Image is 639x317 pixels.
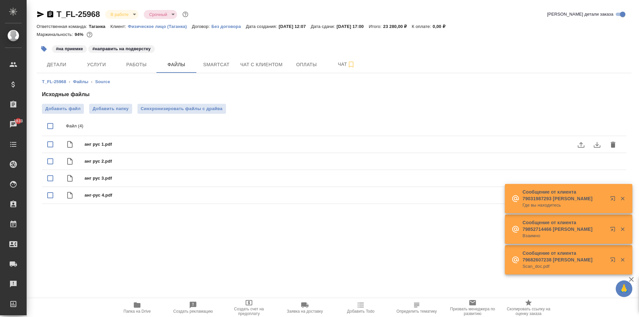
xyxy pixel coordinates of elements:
[165,298,221,317] button: Создать рекламацию
[105,10,138,19] div: В работе
[66,123,621,129] p: Файл (4)
[445,298,501,317] button: Призвать менеджера по развитию
[10,118,27,124] span: 1833
[42,79,626,85] nav: breadcrumb
[37,10,45,18] button: Скопировать ссылку для ЯМессенджера
[389,298,445,317] button: Определить тематику
[173,309,213,314] span: Создать рекламацию
[200,61,232,69] span: Smartcat
[240,61,283,69] span: Чат с клиентом
[81,61,112,69] span: Услуги
[85,175,621,182] span: анг рус 3.pdf
[211,24,246,29] p: Без договора
[95,79,110,84] a: Source
[505,307,552,316] span: Скопировать ссылку на оценку заказа
[109,298,165,317] button: Папка на Drive
[547,11,613,18] span: [PERSON_NAME] детали заказа
[42,90,626,98] h4: Исходные файлы
[573,137,589,153] label: uploadFile
[523,202,606,209] p: Где вы находитесь
[181,10,190,19] button: Доп статусы указывают на важность/срочность заказа
[523,219,606,233] p: Сообщение от клиента 79852714466 [PERSON_NAME]
[41,61,73,69] span: Детали
[85,141,610,148] span: анг рус 1.pdf
[46,10,54,18] button: Скопировать ссылку
[123,309,151,314] span: Папка на Drive
[37,42,51,56] button: Добавить тэг
[523,189,606,202] p: Сообщение от клиента 79031987293 [PERSON_NAME]
[120,61,152,69] span: Работы
[412,24,433,29] p: К оплате:
[110,24,128,29] p: Клиент:
[330,60,362,69] span: Чат
[69,79,70,85] li: ‹
[336,24,369,29] p: [DATE] 17:00
[2,116,25,133] a: 1833
[91,79,93,85] li: ‹
[369,24,383,29] p: Итого:
[128,23,192,29] a: Физическое лицо (Таганка)
[291,61,322,69] span: Оплаты
[606,223,622,238] button: Открыть в новой вкладке
[56,46,83,52] p: #на приемке
[606,253,622,269] button: Открыть в новой вкладке
[277,298,333,317] button: Заявка на доставку
[333,298,389,317] button: Добавить Todo
[160,61,192,69] span: Файлы
[192,24,211,29] p: Договор:
[57,10,100,19] a: T_FL-25968
[347,61,355,69] svg: Подписаться
[42,104,84,114] label: Добавить файл
[211,23,246,29] a: Без договора
[85,158,621,165] span: анг рус 2.pdf
[501,298,556,317] button: Скопировать ссылку на оценку заказа
[383,24,412,29] p: 23 280,00 ₽
[449,307,497,316] span: Призвать менеджера по развитию
[287,309,323,314] span: Заявка на доставку
[225,307,273,316] span: Создать счет на предоплату
[93,105,128,112] span: Добавить папку
[37,24,89,29] p: Ответственная команда:
[523,263,606,270] p: Scan_doc.pdf
[144,10,177,19] div: В работе
[89,24,110,29] p: Таганка
[347,309,374,314] span: Добавить Todo
[92,46,150,52] p: #направить на подверстку
[137,104,226,114] button: Синхронизировать файлы с драйва
[128,24,192,29] p: Физическое лицо (Таганка)
[523,233,606,239] p: Взаимно
[51,46,88,51] span: на приемке
[616,226,629,232] button: Закрыть
[606,192,622,208] button: Открыть в новой вкладке
[616,196,629,202] button: Закрыть
[108,12,130,17] button: В работе
[85,192,621,199] span: анг-рус 4.pdf
[589,137,605,153] button: download
[396,309,437,314] span: Определить тематику
[616,257,629,263] button: Закрыть
[605,137,621,153] button: delete
[147,12,169,17] button: Срочный
[311,24,336,29] p: Дата сдачи:
[42,79,66,84] a: T_FL-25968
[141,105,223,112] span: Синхронизировать файлы с драйва
[523,250,606,263] p: Сообщение от клиента 79682607238 [PERSON_NAME]
[279,24,311,29] p: [DATE] 12:07
[73,79,88,84] a: Файлы
[221,298,277,317] button: Создать счет на предоплату
[89,104,132,114] button: Добавить папку
[37,32,75,37] p: Маржинальность:
[433,24,450,29] p: 0,00 ₽
[45,105,81,112] span: Добавить файл
[246,24,279,29] p: Дата создания:
[75,32,85,37] p: 94%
